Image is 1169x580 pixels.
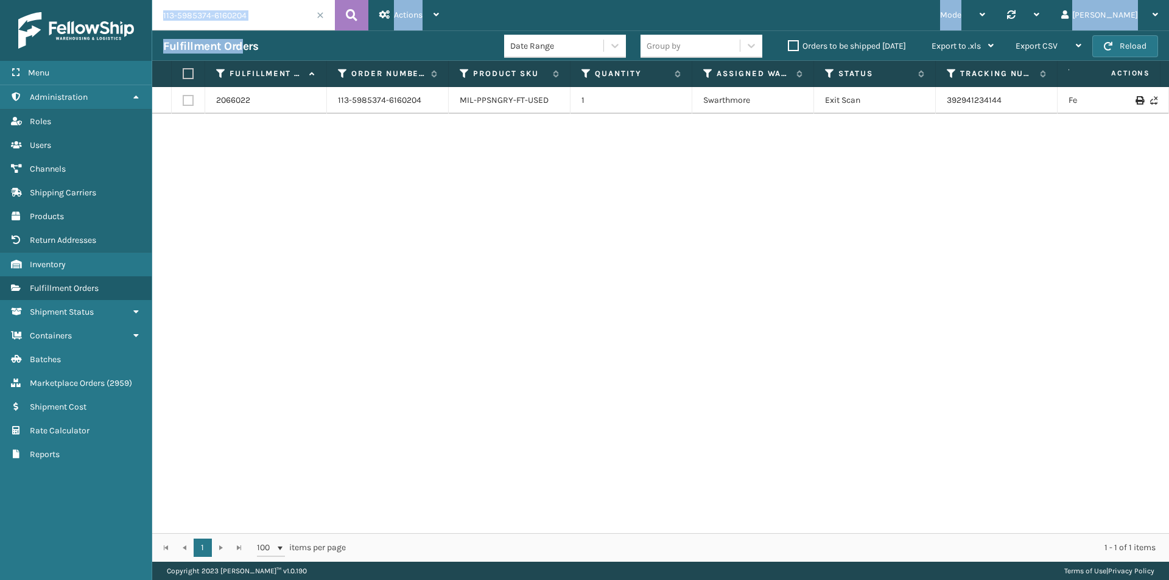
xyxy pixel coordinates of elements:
label: Status [838,68,912,79]
span: Shipping Carriers [30,187,96,198]
span: Roles [30,116,51,127]
td: Swarthmore [692,87,814,114]
i: Never Shipped [1150,96,1157,105]
label: Order Number [351,68,425,79]
span: items per page [257,539,346,557]
div: 1 - 1 of 1 items [363,542,1156,554]
span: Export CSV [1016,41,1058,51]
span: Rate Calculator [30,425,90,436]
span: Products [30,211,64,222]
span: Channels [30,164,66,174]
a: Terms of Use [1064,567,1106,575]
span: Inventory [30,259,66,270]
a: 113-5985374-6160204 [338,94,421,107]
div: | [1064,562,1154,580]
label: Orders to be shipped [DATE] [788,41,906,51]
label: Quantity [595,68,669,79]
span: Mode [940,10,961,20]
a: 1 [194,539,212,557]
span: Shipment Cost [30,402,86,412]
span: Containers [30,330,72,341]
span: Fulfillment Orders [30,283,99,293]
span: Batches [30,354,61,365]
span: Menu [28,68,49,78]
td: Exit Scan [814,87,936,114]
td: 1 [570,87,692,114]
span: Export to .xls [932,41,981,51]
span: 100 [257,542,275,554]
i: Print Label [1136,96,1143,105]
label: Assigned Warehouse [717,68,790,79]
span: Actions [1073,63,1157,83]
a: 392941234144 [947,95,1002,105]
span: Return Addresses [30,235,96,245]
a: 2066022 [216,94,250,107]
span: Actions [394,10,423,20]
div: Date Range [510,40,605,52]
span: Reports [30,449,60,459]
a: Privacy Policy [1108,567,1154,575]
p: Copyright 2023 [PERSON_NAME]™ v 1.0.190 [167,562,307,580]
img: logo [18,12,134,49]
h3: Fulfillment Orders [163,39,258,54]
span: Users [30,140,51,150]
span: Shipment Status [30,307,94,317]
div: Group by [647,40,681,52]
span: Marketplace Orders [30,378,105,388]
a: MIL-PPSNGRY-FT-USED [460,95,549,105]
label: Fulfillment Order Id [230,68,303,79]
span: ( 2959 ) [107,378,132,388]
label: Product SKU [473,68,547,79]
button: Reload [1092,35,1158,57]
label: Tracking Number [960,68,1034,79]
span: Administration [30,92,88,102]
